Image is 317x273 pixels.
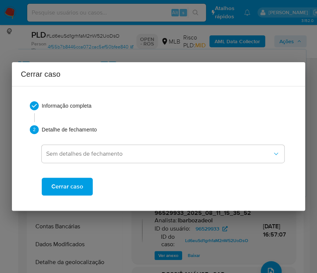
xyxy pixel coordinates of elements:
[42,178,93,196] button: Cerrar caso
[42,145,284,163] button: dropdown-closure-detail
[51,178,83,195] span: Cerrar caso
[33,127,36,132] text: 2
[42,102,287,109] span: Informação completa
[42,126,287,133] span: Detalhe de fechamento
[46,150,272,158] span: Sem detalhes de fechamento
[21,68,296,80] h2: Cerrar caso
